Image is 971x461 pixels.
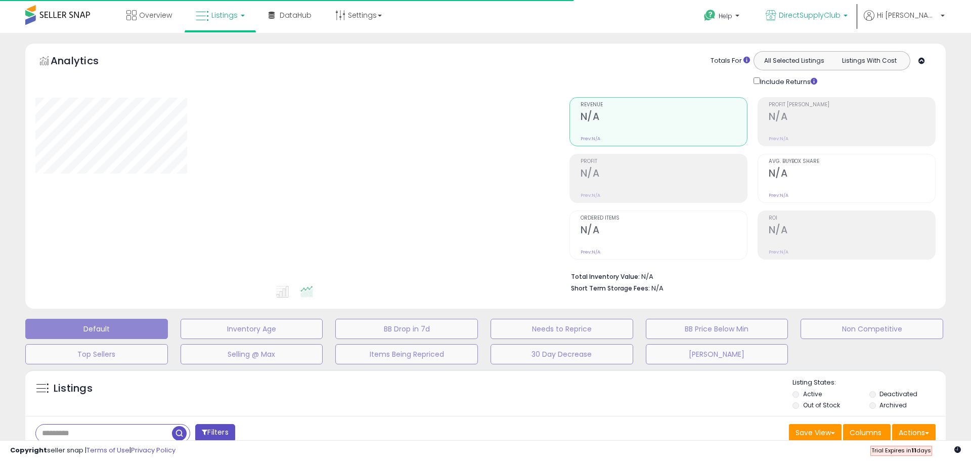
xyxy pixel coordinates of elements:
button: Items Being Repriced [335,344,478,364]
h5: Analytics [51,54,118,70]
button: BB Drop in 7d [335,319,478,339]
span: Listings [211,10,238,20]
b: Short Term Storage Fees: [571,284,650,292]
div: Include Returns [746,75,829,87]
small: Prev: N/A [581,249,600,255]
button: Needs to Reprice [491,319,633,339]
button: Listings With Cost [831,54,907,67]
h2: N/A [769,224,935,238]
a: Hi [PERSON_NAME] [864,10,945,33]
div: seller snap | | [10,446,175,455]
span: Revenue [581,102,747,108]
small: Prev: N/A [581,192,600,198]
strong: Copyright [10,445,47,455]
small: Prev: N/A [769,192,788,198]
span: ROI [769,216,935,221]
a: Help [696,2,749,33]
button: 30 Day Decrease [491,344,633,364]
span: Ordered Items [581,216,747,221]
span: Avg. Buybox Share [769,159,935,164]
button: Non Competitive [801,319,943,339]
h2: N/A [581,167,747,181]
small: Prev: N/A [581,136,600,142]
h2: N/A [581,111,747,124]
span: N/A [651,283,664,293]
button: Inventory Age [181,319,323,339]
small: Prev: N/A [769,249,788,255]
h2: N/A [581,224,747,238]
b: Total Inventory Value: [571,272,640,281]
i: Get Help [703,9,716,22]
button: Default [25,319,168,339]
button: Top Sellers [25,344,168,364]
span: Hi [PERSON_NAME] [877,10,938,20]
span: Help [719,12,732,20]
li: N/A [571,270,928,282]
h2: N/A [769,111,935,124]
div: Totals For [711,56,750,66]
span: Overview [139,10,172,20]
button: Selling @ Max [181,344,323,364]
small: Prev: N/A [769,136,788,142]
span: DirectSupplyClub [779,10,841,20]
span: Profit [PERSON_NAME] [769,102,935,108]
button: All Selected Listings [757,54,832,67]
span: Profit [581,159,747,164]
span: DataHub [280,10,312,20]
button: [PERSON_NAME] [646,344,788,364]
button: BB Price Below Min [646,319,788,339]
h2: N/A [769,167,935,181]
